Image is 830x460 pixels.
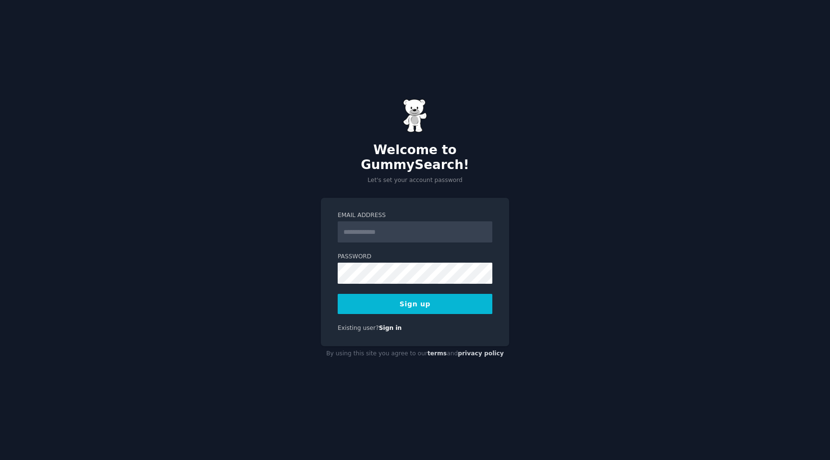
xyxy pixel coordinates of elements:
a: privacy policy [458,350,504,357]
p: Let's set your account password [321,176,509,185]
a: Sign in [379,325,402,331]
label: Password [338,253,492,261]
div: By using this site you agree to our and [321,346,509,362]
button: Sign up [338,294,492,314]
a: terms [427,350,447,357]
span: Existing user? [338,325,379,331]
img: Gummy Bear [403,99,427,133]
h2: Welcome to GummySearch! [321,143,509,173]
label: Email Address [338,211,492,220]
